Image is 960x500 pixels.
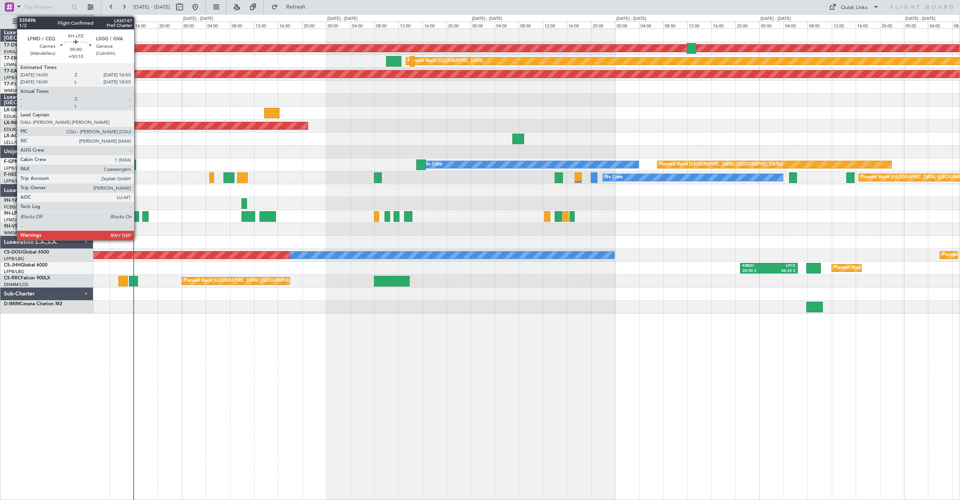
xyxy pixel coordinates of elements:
[4,282,28,288] a: DNMM/LOS
[472,16,502,22] div: [DATE] - [DATE]
[543,22,567,29] div: 12:00
[4,159,21,164] span: F-GPNJ
[905,16,935,22] div: [DATE] - [DATE]
[4,43,22,48] span: T7-DYN
[183,16,213,22] div: [DATE] - [DATE]
[616,16,646,22] div: [DATE] - [DATE]
[659,159,783,170] div: Planned Maint [GEOGRAPHIC_DATA] ([GEOGRAPHIC_DATA])
[254,22,278,29] div: 12:00
[4,43,55,48] a: T7-DYNChallenger 604
[742,268,769,274] div: 20:50 Z
[687,22,711,29] div: 12:00
[4,56,52,61] a: T7-EMIHawker 900XP
[4,224,45,229] a: 9H-VSLKFalcon 7X
[663,22,687,29] div: 08:00
[408,55,483,67] div: Planned Maint [GEOGRAPHIC_DATA]
[4,198,48,203] a: 9H-YAAGlobal 5000
[567,22,591,29] div: 16:00
[841,4,867,12] div: Quick Links
[302,22,326,29] div: 20:00
[495,22,519,29] div: 04:00
[4,172,21,177] span: F-HECD
[928,22,952,29] div: 04:00
[4,263,47,268] a: CS-JHHGlobal 6000
[4,108,21,112] span: LX-GBH
[784,22,808,29] div: 04:00
[4,276,21,281] span: CS-RRC
[735,22,759,29] div: 20:00
[742,263,769,269] div: KRNO
[4,224,23,229] span: 9H-VSLK
[4,82,22,87] span: T7-PJ29
[4,302,20,306] span: D-IMIM
[834,262,957,274] div: Planned Maint [GEOGRAPHIC_DATA] ([GEOGRAPHIC_DATA])
[4,88,27,94] a: WMSA/SZB
[4,250,49,255] a: CS-DOUGlobal 6500
[350,22,374,29] div: 04:00
[4,134,60,138] a: LX-AOACitation Mustang
[446,22,470,29] div: 20:00
[519,22,543,29] div: 08:00
[4,56,19,61] span: T7-EMI
[268,1,315,13] button: Refresh
[4,211,20,216] span: 9H-LPZ
[769,268,796,274] div: 06:25 Z
[133,4,170,11] span: [DATE] - [DATE]
[4,204,25,210] a: FCBB/BZV
[4,127,27,132] a: EDLW/DTM
[4,165,24,171] a: LFPB/LBG
[182,22,206,29] div: 00:00
[4,134,22,138] span: LX-AOA
[4,108,43,112] a: LX-GBHFalcon 7X
[4,230,27,236] a: WMSA/SZB
[4,69,23,74] span: T7-EAGL
[4,269,24,275] a: LFPB/LBG
[4,159,51,164] a: F-GPNJFalcon 900EX
[278,22,302,29] div: 16:00
[206,22,230,29] div: 04:00
[4,121,66,125] a: LX-INBFalcon 900EX EASy II
[4,62,27,68] a: LFMN/NCE
[4,172,43,177] a: F-HECDFalcon 7X
[4,139,24,145] a: LELL/QSA
[85,22,109,29] div: 08:00
[605,172,623,183] div: No Crew
[9,15,85,28] button: All Aircraft
[832,22,856,29] div: 12:00
[639,22,663,29] div: 04:00
[4,49,24,55] a: EVRA/RIX
[110,22,134,29] div: 12:00
[4,82,43,87] a: T7-PJ29Falcon 7X
[4,276,50,281] a: CS-RRCFalcon 900LX
[327,16,358,22] div: [DATE] - [DATE]
[808,22,831,29] div: 08:00
[423,22,446,29] div: 16:00
[4,256,24,262] a: LFPB/LBG
[4,178,24,184] a: LFPB/LBG
[4,121,19,125] span: LX-INB
[4,75,24,81] a: LFPB/LBG
[4,263,21,268] span: CS-JHH
[95,16,125,22] div: [DATE] - [DATE]
[374,22,398,29] div: 08:00
[711,22,735,29] div: 16:00
[471,22,495,29] div: 00:00
[4,217,27,223] a: LFMD/CEQ
[326,22,350,29] div: 00:00
[4,211,45,216] a: 9H-LPZLegacy 500
[4,198,22,203] span: 9H-YAA
[425,159,443,170] div: No Crew
[4,69,45,74] a: T7-EAGLFalcon 8X
[184,275,307,287] div: Planned Maint [GEOGRAPHIC_DATA] ([GEOGRAPHIC_DATA])
[230,22,254,29] div: 08:00
[591,22,615,29] div: 20:00
[158,22,181,29] div: 20:00
[769,263,796,269] div: LPCS
[760,16,791,22] div: [DATE] - [DATE]
[134,22,158,29] div: 16:00
[615,22,639,29] div: 00:00
[880,22,904,29] div: 20:00
[398,22,422,29] div: 12:00
[279,4,312,10] span: Refresh
[4,114,27,120] a: EDLW/DTM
